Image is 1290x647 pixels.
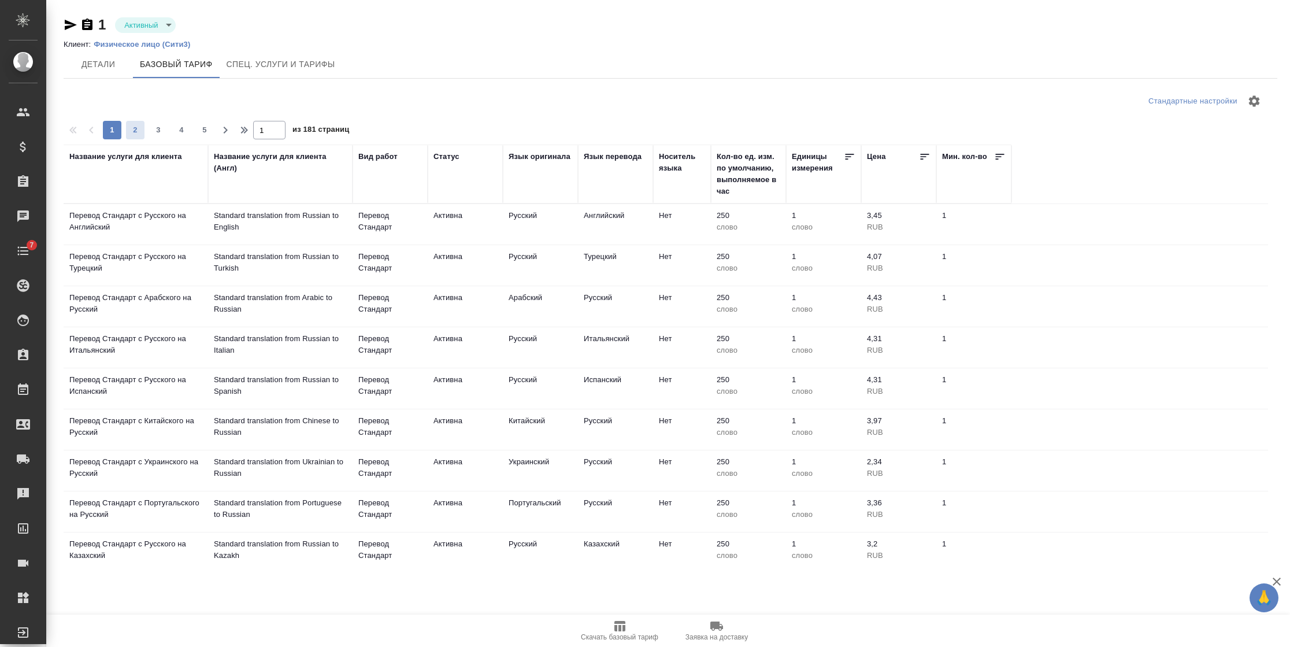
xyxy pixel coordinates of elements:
[717,538,780,550] p: 250
[353,491,428,532] td: Перевод Стандарт
[936,368,1011,409] td: 1
[792,456,855,468] p: 1
[1254,586,1274,610] span: 🙏
[936,409,1011,450] td: 1
[717,468,780,479] p: слово
[717,550,780,561] p: слово
[208,204,353,245] td: Standard translation from Russian to English
[80,18,94,32] button: Скопировать ссылку
[578,409,653,450] td: Русский
[94,40,199,49] a: Физическое лицо (Сити3)
[1250,583,1278,612] button: 🙏
[208,491,353,532] td: Standard translation from Portuguese to Russian
[353,327,428,368] td: Перевод Стандарт
[867,292,931,304] p: 4,43
[578,327,653,368] td: Итальянский
[64,18,77,32] button: Скопировать ссылку для ЯМессенджера
[149,124,168,136] span: 3
[98,17,106,32] a: 1
[23,239,40,251] span: 7
[172,121,191,139] button: 4
[717,456,780,468] p: 250
[653,409,711,450] td: Нет
[3,236,43,265] a: 7
[942,151,987,162] div: Мин. кол-во
[503,533,578,573] td: Русский
[64,204,208,245] td: Перевод Стандарт с Русского на Английский
[140,57,213,72] span: Базовый тариф
[503,327,578,368] td: Русский
[428,286,503,327] td: Активна
[653,327,711,368] td: Нет
[578,286,653,327] td: Русский
[503,204,578,245] td: Русский
[353,245,428,286] td: Перевод Стандарт
[353,533,428,573] td: Перевод Стандарт
[428,533,503,573] td: Активна
[792,221,855,233] p: слово
[653,450,711,491] td: Нет
[792,263,855,274] p: слово
[208,368,353,409] td: Standard translation from Russian to Spanish
[428,450,503,491] td: Активна
[64,368,208,409] td: Перевод Стандарт с Русского на Испанский
[115,17,175,33] div: Активный
[717,333,780,345] p: 250
[936,286,1011,327] td: 1
[653,533,711,573] td: Нет
[717,509,780,520] p: слово
[208,533,353,573] td: Standard translation from Russian to Kazakh
[172,124,191,136] span: 4
[792,251,855,263] p: 1
[867,374,931,386] p: 4,31
[936,491,1011,532] td: 1
[867,345,931,356] p: RUB
[353,204,428,245] td: Перевод Стандарт
[867,221,931,233] p: RUB
[936,204,1011,245] td: 1
[428,204,503,245] td: Активна
[867,538,931,550] p: 3,2
[503,245,578,286] td: Русский
[1146,93,1240,110] div: split button
[717,497,780,509] p: 250
[792,210,855,221] p: 1
[717,415,780,427] p: 250
[867,550,931,561] p: RUB
[64,245,208,286] td: Перевод Стандарт с Русского на Турецкий
[503,368,578,409] td: Русский
[792,550,855,561] p: слово
[717,251,780,263] p: 250
[936,327,1011,368] td: 1
[936,450,1011,491] td: 1
[428,409,503,450] td: Активна
[653,368,711,409] td: Нет
[578,204,653,245] td: Английский
[717,292,780,304] p: 250
[578,450,653,491] td: Русский
[936,533,1011,573] td: 1
[503,450,578,491] td: Украинский
[653,286,711,327] td: Нет
[64,40,94,49] p: Клиент:
[792,304,855,315] p: слово
[792,292,855,304] p: 1
[792,468,855,479] p: слово
[121,20,161,30] button: Активный
[503,409,578,450] td: Китайский
[717,210,780,221] p: 250
[195,121,214,139] button: 5
[717,427,780,438] p: слово
[867,456,931,468] p: 2,34
[578,368,653,409] td: Испанский
[64,39,1277,50] nav: breadcrumb
[717,304,780,315] p: слово
[936,245,1011,286] td: 1
[428,491,503,532] td: Активна
[867,427,931,438] p: RUB
[64,327,208,368] td: Перевод Стандарт с Русского на Итальянский
[867,210,931,221] p: 3,45
[208,286,353,327] td: Standard translation from Arabic to Russian
[428,327,503,368] td: Активна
